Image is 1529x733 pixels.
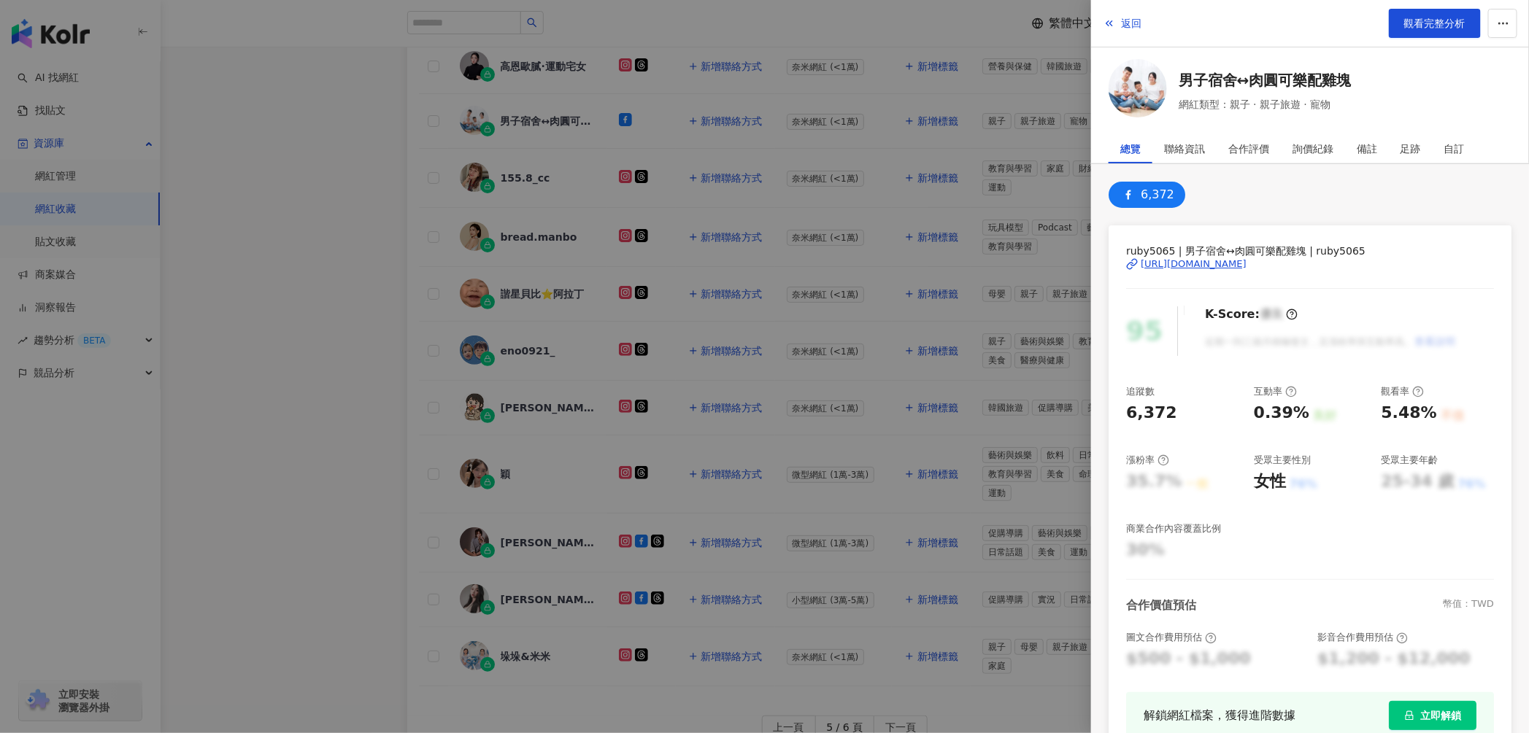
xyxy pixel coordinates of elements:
div: 0.39% [1254,402,1309,424]
div: 女性 [1254,470,1286,493]
button: 6,372 [1109,182,1185,208]
div: 追蹤數 [1126,385,1155,398]
div: 受眾主要年齡 [1381,454,1438,467]
span: ruby5065 | 男子宿舍↔︎肉圓可樂配雞塊 | ruby5065 [1126,243,1494,259]
div: 商業合作內容覆蓋比例 [1126,522,1221,535]
span: 立即解鎖 [1420,710,1461,721]
a: [URL][DOMAIN_NAME] [1126,257,1494,271]
div: 影音合作費用預估 [1317,631,1408,644]
div: 自訂 [1444,134,1465,163]
span: lock [1404,710,1414,721]
a: 觀看完整分析 [1389,9,1481,38]
span: 觀看完整分析 [1404,18,1466,29]
div: 總覽 [1120,134,1141,163]
div: 6,372 [1126,402,1177,424]
div: 聯絡資訊 [1164,134,1205,163]
div: K-Score : [1205,306,1298,322]
button: 返回 [1103,9,1142,38]
div: 足跡 [1401,134,1421,163]
span: 網紅類型：親子 · 親子旅遊 · 寵物 [1179,96,1352,112]
div: 5.48% [1381,402,1436,424]
div: 合作評價 [1228,134,1269,163]
div: 漲粉率 [1126,454,1169,467]
a: KOL Avatar [1109,59,1167,123]
div: 互動率 [1254,385,1297,398]
span: 返回 [1121,18,1141,29]
div: 受眾主要性別 [1254,454,1311,467]
div: 幣值：TWD [1443,597,1494,613]
div: 備註 [1357,134,1377,163]
div: 解鎖網紅檔案，獲得進階數據 [1144,706,1295,724]
div: 觀看率 [1381,385,1424,398]
a: 男子宿舍↔︎肉圓可樂配雞塊 [1179,70,1352,90]
div: 詢價紀錄 [1293,134,1333,163]
button: 立即解鎖 [1389,701,1476,730]
div: 合作價值預估 [1126,597,1196,613]
div: 6,372 [1141,185,1174,205]
div: [URL][DOMAIN_NAME] [1141,257,1247,271]
img: KOL Avatar [1109,59,1167,117]
div: 圖文合作費用預估 [1126,631,1217,644]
